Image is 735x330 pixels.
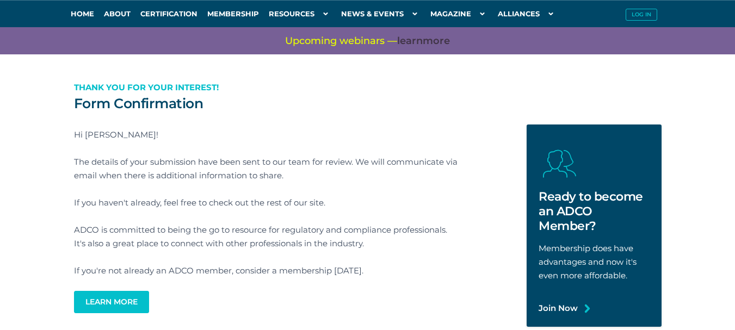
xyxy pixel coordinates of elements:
button: Log in [626,9,657,21]
span: learn [397,35,423,47]
p: The details of your submission have been sent to our team for review. We will communicate via ema... [74,155,460,182]
a: Join Now [539,301,578,315]
span: Upcoming webinars — [285,34,450,48]
a: learn more [74,291,149,313]
p: Hi [PERSON_NAME]! [74,128,460,141]
h2: Form Confirmation [74,95,460,111]
p: If you're not already an ADCO member, consider a membership [DATE]. [74,264,460,277]
p: Thank you for your interest! [74,80,460,94]
a: learnmore [397,34,450,48]
p: ADCO is committed to being the go to resource for regulatory and compliance professionals. It's a... [74,223,460,250]
h2: Ready to become an ADCO Member? [539,189,650,233]
p: Membership does have advantages and now it's even more affordable. [539,241,650,282]
p: If you haven't already, feel free to check out the rest of our site. [74,196,460,209]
